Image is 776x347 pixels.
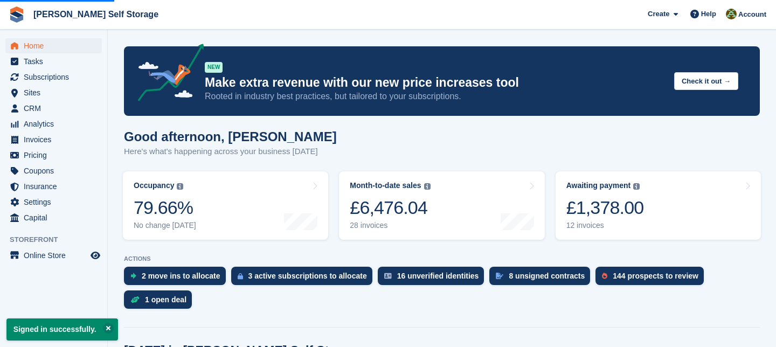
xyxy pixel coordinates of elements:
a: 1 open deal [124,290,197,314]
div: 12 invoices [566,221,644,230]
a: 144 prospects to review [595,267,709,290]
a: Preview store [89,249,102,262]
span: Home [24,38,88,53]
a: menu [5,195,102,210]
a: menu [5,116,102,131]
p: Here's what's happening across your business [DATE] [124,145,337,158]
img: icon-info-grey-7440780725fd019a000dd9b08b2336e03edf1995a4989e88bcd33f0948082b44.svg [633,183,640,190]
img: icon-info-grey-7440780725fd019a000dd9b08b2336e03edf1995a4989e88bcd33f0948082b44.svg [424,183,431,190]
a: menu [5,163,102,178]
div: £1,378.00 [566,197,644,219]
a: menu [5,179,102,194]
div: 16 unverified identities [397,272,479,280]
a: 2 move ins to allocate [124,267,231,290]
img: active_subscription_to_allocate_icon-d502201f5373d7db506a760aba3b589e785aa758c864c3986d89f69b8ff3... [238,273,243,280]
img: contract_signature_icon-13c848040528278c33f63329250d36e43548de30e8caae1d1a13099fd9432cc5.svg [496,273,503,279]
div: 144 prospects to review [613,272,698,280]
h1: Good afternoon, [PERSON_NAME] [124,129,337,144]
span: Invoices [24,132,88,147]
a: menu [5,132,102,147]
div: 1 open deal [145,295,186,304]
a: Month-to-date sales £6,476.04 28 invoices [339,171,544,240]
a: menu [5,148,102,163]
span: Sites [24,85,88,100]
a: 8 unsigned contracts [489,267,595,290]
div: Awaiting payment [566,181,631,190]
a: menu [5,101,102,116]
img: icon-info-grey-7440780725fd019a000dd9b08b2336e03edf1995a4989e88bcd33f0948082b44.svg [177,183,183,190]
a: menu [5,70,102,85]
span: Account [738,9,766,20]
p: Signed in successfully. [6,318,118,341]
div: 8 unsigned contracts [509,272,585,280]
a: Awaiting payment £1,378.00 12 invoices [556,171,761,240]
a: [PERSON_NAME] Self Storage [29,5,163,23]
div: 79.66% [134,197,196,219]
span: Create [648,9,669,19]
img: prospect-51fa495bee0391a8d652442698ab0144808aea92771e9ea1ae160a38d050c398.svg [602,273,607,279]
p: Make extra revenue with our new price increases tool [205,75,666,91]
div: Month-to-date sales [350,181,421,190]
div: No change [DATE] [134,221,196,230]
div: £6,476.04 [350,197,430,219]
a: 3 active subscriptions to allocate [231,267,378,290]
span: Coupons [24,163,88,178]
p: Rooted in industry best practices, but tailored to your subscriptions. [205,91,666,102]
span: Help [701,9,716,19]
a: menu [5,248,102,263]
a: 16 unverified identities [378,267,490,290]
div: 2 move ins to allocate [142,272,220,280]
span: Storefront [10,234,107,245]
span: CRM [24,101,88,116]
a: menu [5,210,102,225]
a: menu [5,85,102,100]
div: Occupancy [134,181,174,190]
span: Analytics [24,116,88,131]
img: move_ins_to_allocate_icon-fdf77a2bb77ea45bf5b3d319d69a93e2d87916cf1d5bf7949dd705db3b84f3ca.svg [130,273,136,279]
span: Tasks [24,54,88,69]
span: Capital [24,210,88,225]
img: deal-1b604bf984904fb50ccaf53a9ad4b4a5d6e5aea283cecdc64d6e3604feb123c2.svg [130,296,140,303]
p: ACTIONS [124,255,760,262]
a: menu [5,38,102,53]
img: stora-icon-8386f47178a22dfd0bd8f6a31ec36ba5ce8667c1dd55bd0f319d3a0aa187defe.svg [9,6,25,23]
a: menu [5,54,102,69]
img: Karl [726,9,737,19]
span: Settings [24,195,88,210]
button: Check it out → [674,72,738,90]
img: verify_identity-adf6edd0f0f0b5bbfe63781bf79b02c33cf7c696d77639b501bdc392416b5a36.svg [384,273,392,279]
span: Insurance [24,179,88,194]
a: Occupancy 79.66% No change [DATE] [123,171,328,240]
span: Online Store [24,248,88,263]
div: 3 active subscriptions to allocate [248,272,367,280]
div: NEW [205,62,223,73]
img: price-adjustments-announcement-icon-8257ccfd72463d97f412b2fc003d46551f7dbcb40ab6d574587a9cd5c0d94... [129,44,204,105]
div: 28 invoices [350,221,430,230]
span: Pricing [24,148,88,163]
span: Subscriptions [24,70,88,85]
